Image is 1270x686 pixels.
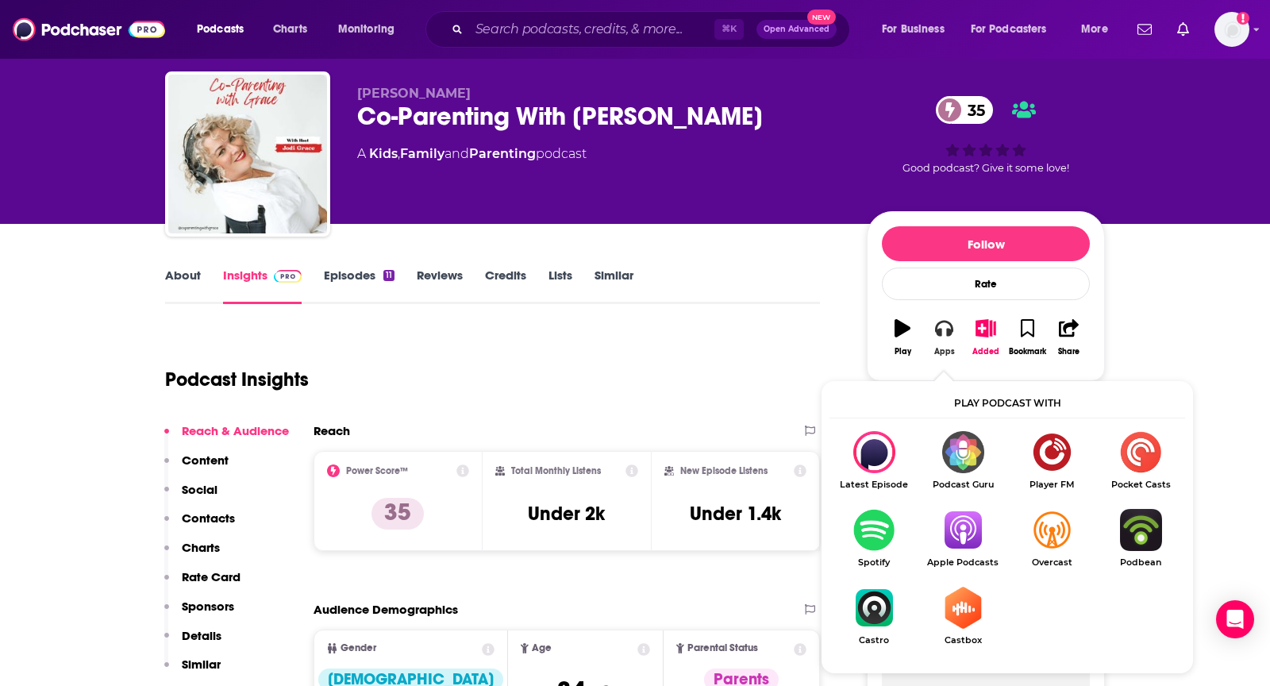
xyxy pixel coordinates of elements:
[197,18,244,40] span: Podcasts
[829,557,918,568] span: Spotify
[1096,509,1185,568] a: PodbeanPodbean
[882,268,1090,300] div: Rate
[168,75,327,233] img: Co-Parenting With Grace
[182,569,241,584] p: Rate Card
[918,509,1007,568] a: Apple PodcastsApple Podcasts
[756,20,837,39] button: Open AdvancedNew
[164,511,235,540] button: Contacts
[164,628,221,657] button: Details
[182,482,217,497] p: Social
[532,643,552,653] span: Age
[1007,509,1096,568] a: OvercastOvercast
[164,599,234,628] button: Sponsors
[714,19,744,40] span: ⌘ K
[829,480,918,490] span: Latest Episode
[1007,431,1096,490] a: Player FMPlayer FM
[1214,12,1249,47] button: Show profile menu
[371,498,424,530] p: 35
[182,423,289,438] p: Reach & Audience
[165,268,201,304] a: About
[918,431,1007,490] a: Podcast GuruPodcast Guru
[164,453,229,482] button: Content
[1081,18,1108,40] span: More
[186,17,264,42] button: open menu
[687,643,758,653] span: Parental Status
[469,17,714,42] input: Search podcasts, credits, & more...
[829,509,918,568] a: SpotifySpotify
[383,270,394,281] div: 11
[807,10,836,25] span: New
[972,347,999,356] div: Added
[923,309,964,366] button: Apps
[965,309,1006,366] button: Added
[764,25,829,33] span: Open Advanced
[548,268,572,304] a: Lists
[164,540,220,569] button: Charts
[882,226,1090,261] button: Follow
[369,146,398,161] a: Kids
[1214,12,1249,47] img: User Profile
[960,17,1070,42] button: open menu
[1131,16,1158,43] a: Show notifications dropdown
[936,96,993,124] a: 35
[314,423,350,438] h2: Reach
[273,18,307,40] span: Charts
[327,17,415,42] button: open menu
[338,18,394,40] span: Monitoring
[829,587,918,646] a: CastroCastro
[952,96,993,124] span: 35
[1007,557,1096,568] span: Overcast
[1009,347,1046,356] div: Bookmark
[918,587,1007,646] a: CastboxCastbox
[1049,309,1090,366] button: Share
[867,86,1105,184] div: 35Good podcast? Give it some love!
[324,268,394,304] a: Episodes11
[13,14,165,44] img: Podchaser - Follow, Share and Rate Podcasts
[263,17,317,42] a: Charts
[182,599,234,614] p: Sponsors
[223,268,302,304] a: InsightsPodchaser Pro
[971,18,1047,40] span: For Podcasters
[441,11,865,48] div: Search podcasts, credits, & more...
[829,389,1185,418] div: Play podcast with
[444,146,469,161] span: and
[341,643,376,653] span: Gender
[882,18,945,40] span: For Business
[1096,480,1185,490] span: Pocket Casts
[182,657,221,672] p: Similar
[164,423,289,453] button: Reach & Audience
[1070,17,1128,42] button: open menu
[357,145,587,164] div: A podcast
[528,502,605,526] h3: Under 2k
[314,602,458,617] h2: Audience Demographics
[918,635,1007,646] span: Castbox
[417,268,463,304] a: Reviews
[1237,12,1249,25] svg: Add a profile image
[1058,347,1079,356] div: Share
[829,431,918,490] div: Co-Parenting With Grace on Latest Episode
[165,368,309,391] h1: Podcast Insights
[164,569,241,599] button: Rate Card
[1096,557,1185,568] span: Podbean
[182,453,229,468] p: Content
[485,268,526,304] a: Credits
[164,482,217,511] button: Social
[680,465,768,476] h2: New Episode Listens
[902,162,1069,174] span: Good podcast? Give it some love!
[1007,480,1096,490] span: Player FM
[182,540,220,555] p: Charts
[182,628,221,643] p: Details
[182,511,235,526] p: Contacts
[918,480,1007,490] span: Podcast Guru
[1171,16,1195,43] a: Show notifications dropdown
[398,146,400,161] span: ,
[1216,600,1254,638] div: Open Intercom Messenger
[400,146,444,161] a: Family
[469,146,536,161] a: Parenting
[871,17,964,42] button: open menu
[1096,431,1185,490] a: Pocket CastsPocket Casts
[918,557,1007,568] span: Apple Podcasts
[1006,309,1048,366] button: Bookmark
